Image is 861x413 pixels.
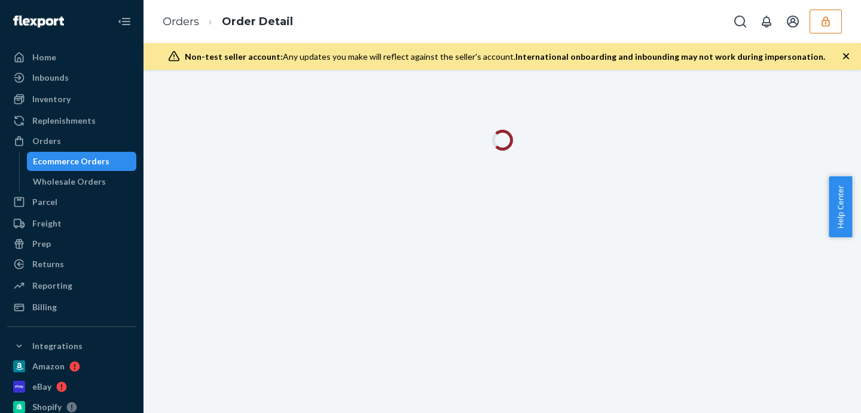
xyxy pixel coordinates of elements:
a: Prep [7,234,136,253]
div: Home [32,51,56,63]
div: Inbounds [32,72,69,84]
button: Integrations [7,336,136,356]
div: Ecommerce Orders [33,155,109,167]
div: Integrations [32,340,83,352]
a: Billing [7,298,136,317]
div: Returns [32,258,64,270]
a: Ecommerce Orders [27,152,137,171]
a: Inventory [7,90,136,109]
div: Freight [32,218,62,230]
div: Reporting [32,280,72,292]
a: Freight [7,214,136,233]
div: Billing [32,301,57,313]
div: Inventory [32,93,71,105]
button: Close Navigation [112,10,136,33]
a: Orders [163,15,199,28]
ol: breadcrumbs [153,4,303,39]
a: Amazon [7,357,136,376]
a: Wholesale Orders [27,172,137,191]
img: Flexport logo [13,16,64,27]
a: eBay [7,377,136,396]
span: International onboarding and inbounding may not work during impersonation. [515,51,825,62]
div: Parcel [32,196,57,208]
a: Inbounds [7,68,136,87]
a: Orders [7,131,136,151]
button: Open Search Box [728,10,752,33]
button: Open account menu [781,10,805,33]
a: Order Detail [222,15,293,28]
button: Help Center [829,176,852,237]
a: Reporting [7,276,136,295]
div: Wholesale Orders [33,176,106,188]
a: Replenishments [7,111,136,130]
a: Parcel [7,192,136,212]
div: Any updates you make will reflect against the seller's account. [185,51,825,63]
div: Shopify [32,401,62,413]
span: Non-test seller account: [185,51,283,62]
div: eBay [32,381,51,393]
button: Open notifications [755,10,778,33]
a: Home [7,48,136,67]
div: Orders [32,135,61,147]
div: Prep [32,238,51,250]
div: Amazon [32,360,65,372]
a: Returns [7,255,136,274]
div: Replenishments [32,115,96,127]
